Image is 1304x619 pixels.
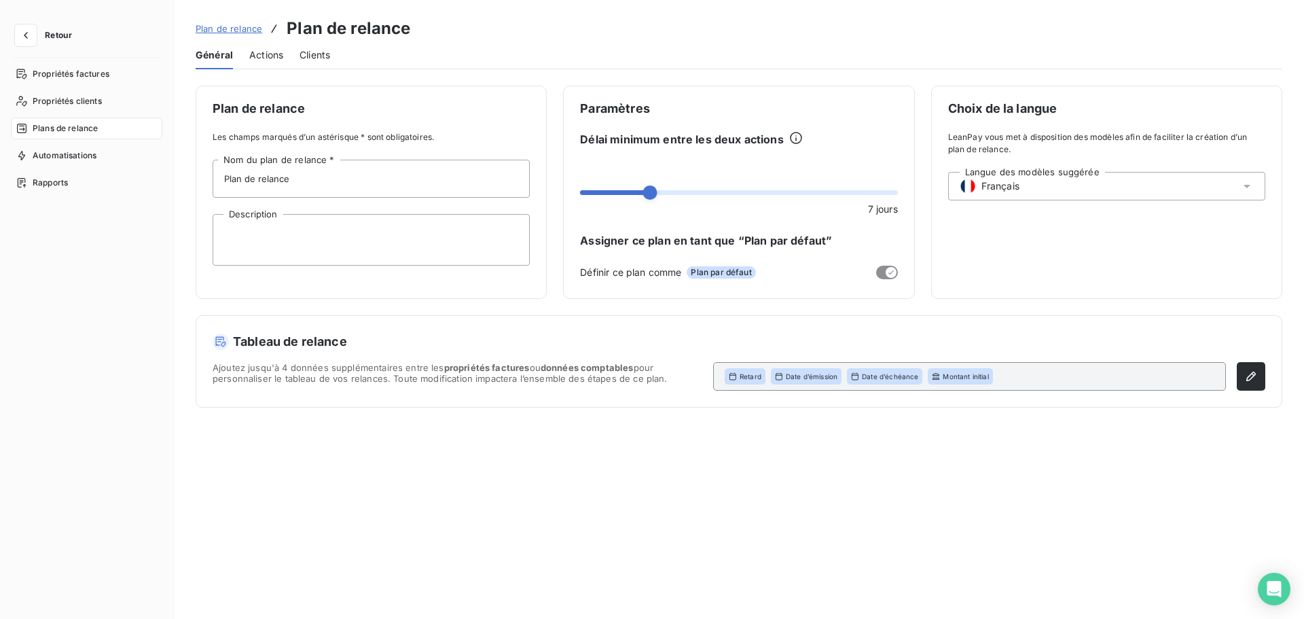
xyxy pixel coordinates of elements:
[11,24,83,46] button: Retour
[580,232,897,249] span: Assigner ce plan en tant que “Plan par défaut”
[213,332,1265,351] h5: Tableau de relance
[33,68,109,80] span: Propriétés factures
[249,48,283,62] span: Actions
[33,149,96,162] span: Automatisations
[786,372,837,381] span: Date d’émission
[580,131,783,147] span: Délai minimum entre les deux actions
[981,179,1019,193] span: Français
[11,172,162,194] a: Rapports
[862,372,918,381] span: Date d’échéance
[541,362,634,373] span: données comptables
[45,31,72,39] span: Retour
[196,48,233,62] span: Général
[213,131,530,143] span: Les champs marqués d’un astérisque * sont obligatoires.
[11,118,162,139] a: Plans de relance
[11,145,162,166] a: Automatisations
[213,103,530,115] span: Plan de relance
[444,362,530,373] span: propriétés factures
[580,265,681,279] span: Définir ce plan comme
[196,22,262,35] a: Plan de relance
[943,372,988,381] span: Montant initial
[1258,573,1290,605] div: Open Intercom Messenger
[300,48,330,62] span: Clients
[948,103,1265,115] span: Choix de la langue
[11,63,162,85] a: Propriétés factures
[11,90,162,112] a: Propriétés clients
[580,103,897,115] span: Paramètres
[687,266,755,279] span: Plan par défaut
[287,16,410,41] h3: Plan de relance
[33,95,102,107] span: Propriétés clients
[196,23,262,34] span: Plan de relance
[948,131,1265,156] span: LeanPay vous met à disposition des modèles afin de faciliter la création d’un plan de relance.
[213,160,530,198] input: placeholder
[740,372,761,381] span: Retard
[213,362,702,391] span: Ajoutez jusqu'à 4 données supplémentaires entre les ou pour personnaliser le tableau de vos relan...
[33,122,98,135] span: Plans de relance
[868,202,898,216] span: 7 jours
[33,177,68,189] span: Rapports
